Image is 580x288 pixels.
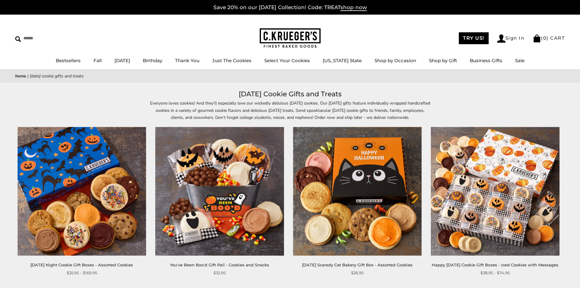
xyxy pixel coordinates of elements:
[302,262,413,267] a: [DATE] Scaredy Cat Bakery Gift Box - Assorted Cookies
[459,32,489,44] a: TRY US!
[30,262,133,267] a: [DATE] Night Cookie Gift Boxes - Assorted Cookies
[143,58,162,63] a: Birthday
[480,270,510,276] span: $38.95 - $74.95
[114,58,130,63] a: [DATE]
[15,36,21,42] img: Search
[323,58,362,63] a: [US_STATE] State
[497,34,505,43] img: Account
[56,58,81,63] a: Bestsellers
[497,34,525,43] a: Sign In
[470,58,502,63] a: Business Gifts
[30,73,84,79] span: [DATE] Cookie Gifts and Treats
[340,4,367,11] span: shop now
[67,270,97,276] span: $35.95 - $169.95
[213,4,367,11] a: Save 20% on our [DATE] Collection! Code: TREATshop now
[155,127,284,256] img: You've Been Boo'd Gift Pail - Cookies and Snacks
[15,73,565,80] nav: breadcrumbs
[533,35,565,41] a: (0) CART
[18,127,146,256] img: Halloween Night Cookie Gift Boxes - Assorted Cookies
[431,127,559,256] img: Happy Halloween Cookie Gift Boxes - Iced Cookies with Messages
[293,127,422,256] img: Halloween Scaredy Cat Bakery Gift Box - Assorted Cookies
[15,34,88,43] input: Search
[432,262,558,267] a: Happy [DATE] Cookie Gift Boxes - Iced Cookies with Messages
[170,262,269,267] a: You've Been Boo'd Gift Pail - Cookies and Snacks
[212,58,251,63] a: Just The Cookies
[543,35,547,41] span: 0
[24,89,556,100] h1: [DATE] Cookie Gifts and Treats
[93,58,102,63] a: Fall
[429,58,457,63] a: Shop by Gift
[27,73,29,79] span: |
[260,28,321,48] img: C.KRUEGER'S
[351,270,364,276] span: $26.95
[374,58,416,63] a: Shop by Occasion
[264,58,310,63] a: Select Your Cookies
[150,100,430,121] p: Everyone loves cookies! And they’ll especially love our wickedly delicious [DATE] cookies. Our [D...
[515,58,525,63] a: Sale
[175,58,199,63] a: Thank You
[213,270,226,276] span: $32.95
[15,73,26,79] a: Home
[533,34,541,42] img: Bag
